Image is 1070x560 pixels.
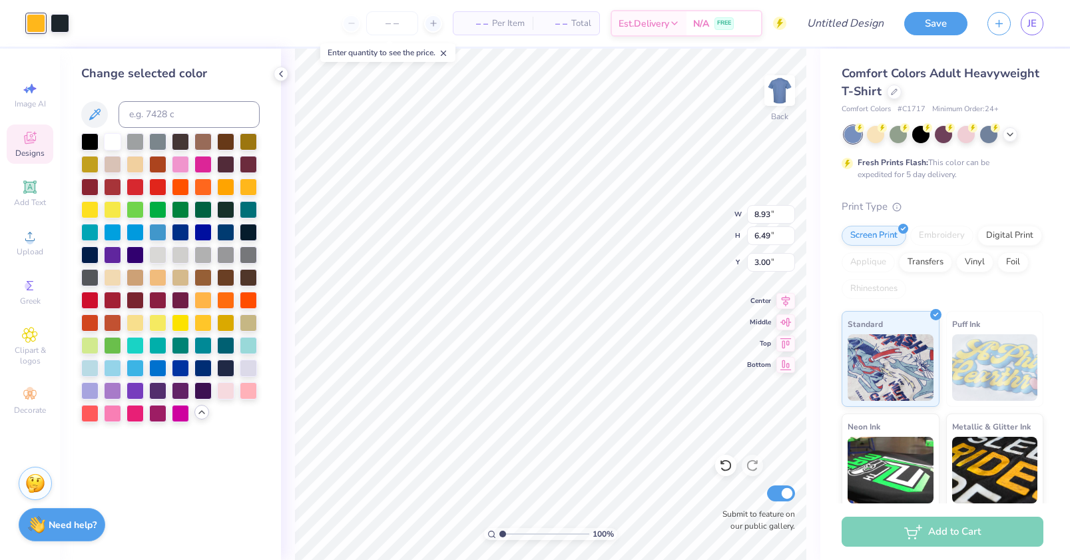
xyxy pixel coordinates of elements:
span: Metallic & Glitter Ink [952,420,1031,433]
span: FREE [717,19,731,28]
div: Embroidery [910,226,973,246]
span: Puff Ink [952,317,980,331]
span: Per Item [492,17,525,31]
img: Standard [848,334,934,401]
span: Clipart & logos [7,345,53,366]
span: Decorate [14,405,46,416]
span: Standard [848,317,883,331]
img: Metallic & Glitter Ink [952,437,1038,503]
input: – – [366,11,418,35]
input: Untitled Design [796,10,894,37]
a: JE [1021,12,1043,35]
div: Foil [997,252,1029,272]
div: Applique [842,252,895,272]
span: 100 % [593,528,614,540]
span: Bottom [747,360,771,370]
div: Change selected color [81,65,260,83]
span: Add Text [14,197,46,208]
span: – – [461,17,488,31]
span: Image AI [15,99,46,109]
div: Screen Print [842,226,906,246]
div: Digital Print [977,226,1042,246]
span: Total [571,17,591,31]
span: Middle [747,318,771,327]
span: Neon Ink [848,420,880,433]
span: Minimum Order: 24 + [932,104,999,115]
span: Est. Delivery [619,17,669,31]
span: Designs [15,148,45,158]
div: This color can be expedited for 5 day delivery. [858,156,1021,180]
input: e.g. 7428 c [119,101,260,128]
span: # C1717 [898,104,926,115]
div: Vinyl [956,252,993,272]
strong: Need help? [49,519,97,531]
div: Back [771,111,788,123]
span: N/A [693,17,709,31]
strong: Fresh Prints Flash: [858,157,928,168]
div: Transfers [899,252,952,272]
img: Back [766,77,793,104]
img: Neon Ink [848,437,934,503]
span: Greek [20,296,41,306]
img: Puff Ink [952,334,1038,401]
div: Rhinestones [842,279,906,299]
div: Enter quantity to see the price. [320,43,455,62]
span: Comfort Colors [842,104,891,115]
div: Print Type [842,199,1043,214]
span: Comfort Colors Adult Heavyweight T-Shirt [842,65,1039,99]
span: Top [747,339,771,348]
span: Center [747,296,771,306]
span: JE [1027,16,1037,31]
span: – – [541,17,567,31]
label: Submit to feature on our public gallery. [715,508,795,532]
button: Save [904,12,967,35]
span: Upload [17,246,43,257]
